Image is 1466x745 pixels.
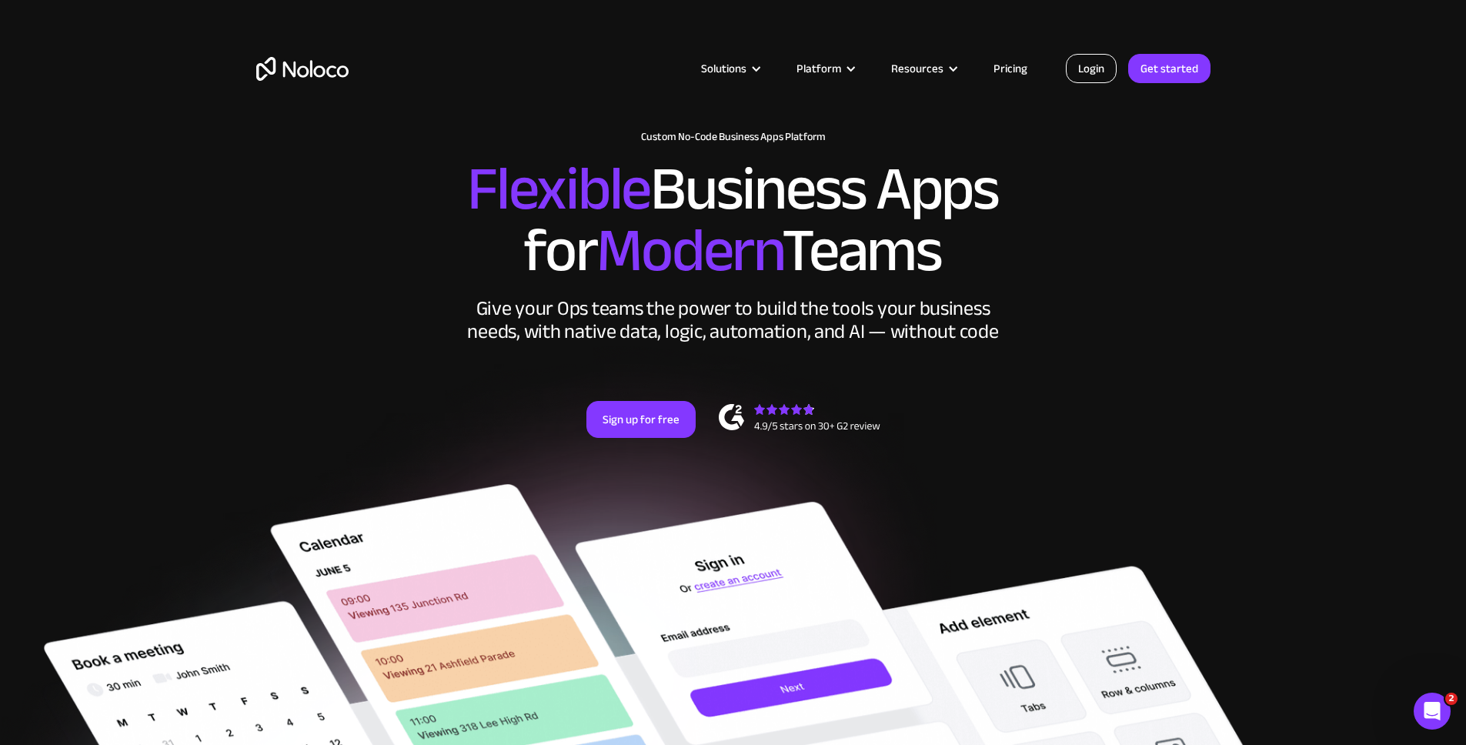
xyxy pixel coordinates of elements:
a: Sign up for free [586,401,696,438]
div: Resources [872,58,974,79]
span: 2 [1445,693,1458,705]
a: Get started [1128,54,1211,83]
span: Modern [596,193,782,308]
div: Platform [777,58,872,79]
span: Flexible [467,132,650,246]
div: Solutions [701,58,746,79]
a: Pricing [974,58,1047,79]
div: Give your Ops teams the power to build the tools your business needs, with native data, logic, au... [464,297,1003,343]
iframe: Intercom live chat [1414,693,1451,730]
a: home [256,57,349,81]
a: Login [1066,54,1117,83]
div: Platform [796,58,841,79]
div: Solutions [682,58,777,79]
div: Resources [891,58,943,79]
h2: Business Apps for Teams [256,159,1211,282]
